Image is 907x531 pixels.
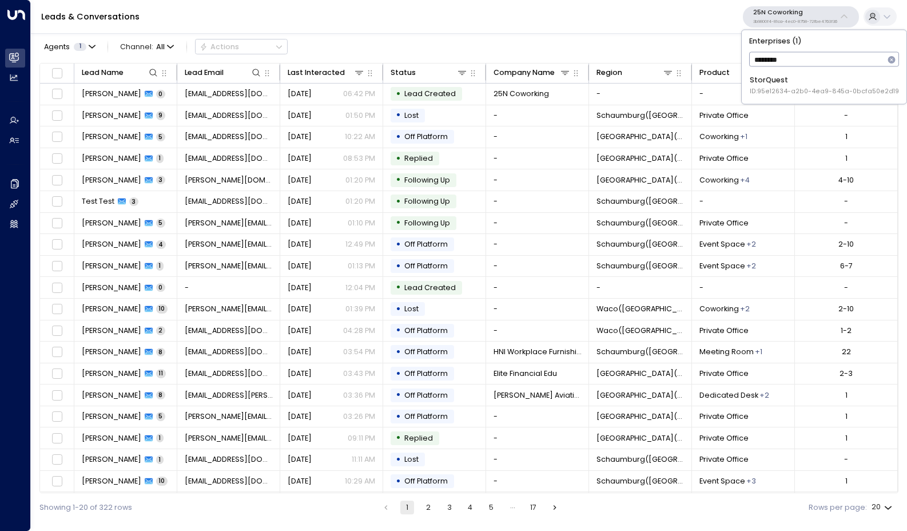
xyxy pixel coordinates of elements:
[44,43,70,51] span: Agents
[527,501,540,514] button: Go to page 17
[50,109,63,122] span: Toggle select row
[185,196,273,207] span: rdillon@gmail.com
[156,304,168,313] span: 10
[288,218,312,228] span: Sep 29, 2025
[404,153,433,163] span: Replied
[396,451,401,469] div: •
[404,368,448,378] span: Off Platform
[39,502,132,513] div: Showing 1-20 of 322 rows
[50,475,63,488] span: Toggle select row
[379,501,562,514] nav: pagination navigation
[838,175,854,185] div: 4-10
[743,6,859,27] button: 25N Coworking3b9800f4-81ca-4ec0-8758-72fbe4763f36
[288,239,312,249] span: Sep 29, 2025
[699,66,777,79] div: Product
[82,454,141,465] span: Alex Mora
[872,500,894,515] div: 20
[50,88,63,101] span: Toggle select row
[156,111,165,120] span: 9
[185,304,273,314] span: jurijs@effodio.com
[185,239,273,249] span: ryan.telford@cencora.com
[50,281,63,294] span: Toggle select row
[185,261,273,271] span: sean.t.grim@medtronic.com
[494,368,557,379] span: Elite Financial Edu
[82,89,141,99] span: Sloane Huber
[288,390,312,401] span: Sep 22, 2025
[288,153,312,164] span: Sep 29, 2025
[699,66,730,79] div: Product
[486,148,589,169] td: -
[288,89,312,99] span: Yesterday
[396,365,401,383] div: •
[753,9,837,16] p: 25N Coworking
[74,43,86,51] span: 1
[596,218,685,228] span: Schaumburg(IL)
[396,322,401,339] div: •
[692,84,795,105] td: -
[404,239,448,249] span: Off Platform
[404,476,448,486] span: Off Platform
[596,261,685,271] span: Schaumburg(IL)
[82,368,141,379] span: Ed Cross
[185,132,273,142] span: adesh1106@gmail.com
[288,476,312,486] span: Sep 22, 2025
[82,196,114,207] span: Test Test
[596,110,685,121] span: Schaumburg(IL)
[699,261,745,271] span: Event Space
[692,191,795,212] td: -
[185,326,273,336] span: mbruce@mainstayins.com
[396,429,401,447] div: •
[443,501,456,514] button: Go to page 3
[404,433,433,443] span: Replied
[156,176,165,184] span: 3
[50,195,63,208] span: Toggle select row
[486,277,589,298] td: -
[156,326,165,335] span: 2
[288,110,312,121] span: Yesterday
[596,347,685,357] span: Schaumburg(IL)
[345,283,375,293] p: 12:04 PM
[750,87,899,96] span: ID: 95e12634-a2b0-4ea9-845a-0bcfa50e2d19
[185,175,273,185] span: allison.fox@trupowur.net
[185,218,273,228] span: catherine.bilous@gmail.com
[50,303,63,316] span: Toggle select row
[345,304,375,314] p: 01:39 PM
[195,39,288,54] div: Button group with a nested menu
[82,476,141,486] span: Andrew Bredfield
[740,175,750,185] div: Dedicated Desk,Event Venue,Meeting Room,Private Office
[396,128,401,146] div: •
[746,261,756,271] div: Meeting Room,Meeting Room / Event Space
[842,347,851,357] div: 22
[50,260,63,273] span: Toggle select row
[596,175,685,185] span: Frisco(TX)
[82,261,141,271] span: Sean Grim
[82,411,141,422] span: Russ Sher
[548,501,562,514] button: Go to next page
[699,433,749,443] span: Private Office
[185,66,224,79] div: Lead Email
[82,132,141,142] span: Adesh Pansuriya
[486,471,589,492] td: -
[343,347,375,357] p: 03:54 PM
[185,390,273,401] span: chase.moyer@causeyaviationunmanned.com
[352,454,375,465] p: 11:11 AM
[746,34,902,47] p: Enterprises ( 1 )
[841,326,852,336] div: 1-2
[699,326,749,336] span: Private Office
[494,66,571,79] div: Company Name
[156,154,164,163] span: 1
[82,66,160,79] div: Lead Name
[185,89,273,99] span: sloane@25ncoworking.com
[50,410,63,423] span: Toggle select row
[288,66,365,79] div: Last Interacted
[396,279,401,296] div: •
[421,501,435,514] button: Go to page 2
[486,427,589,449] td: -
[404,175,450,185] span: Following Up
[404,132,448,141] span: Off Platform
[746,476,756,486] div: Meeting Room,Meeting Room / Event Space,Private Office
[50,432,63,445] span: Toggle select row
[345,110,375,121] p: 01:50 PM
[288,411,312,422] span: Sep 22, 2025
[195,39,288,54] button: Actions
